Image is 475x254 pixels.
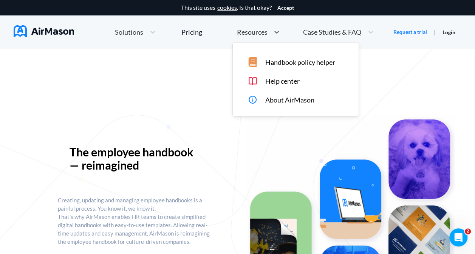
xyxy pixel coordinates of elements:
[14,25,74,37] img: AirMason Logo
[115,29,143,35] span: Solutions
[265,96,314,104] span: About AirMason
[181,29,202,35] div: Pricing
[70,145,202,172] p: The employee handbook — reimagined
[434,28,436,35] span: |
[449,228,467,246] iframe: Intercom live chat
[237,29,267,35] span: Resources
[303,29,361,35] span: Case Studies & FAQ
[277,5,294,11] button: Accept cookies
[443,29,455,35] a: Login
[58,196,214,246] p: Creating, updating and managing employee handbooks is a painful process. You know it, we know it....
[265,58,335,66] span: Handbook policy helper
[465,228,471,234] span: 2
[181,25,202,39] a: Pricing
[265,77,299,85] span: Help center
[217,4,237,11] a: cookies
[393,28,427,36] a: Request a trial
